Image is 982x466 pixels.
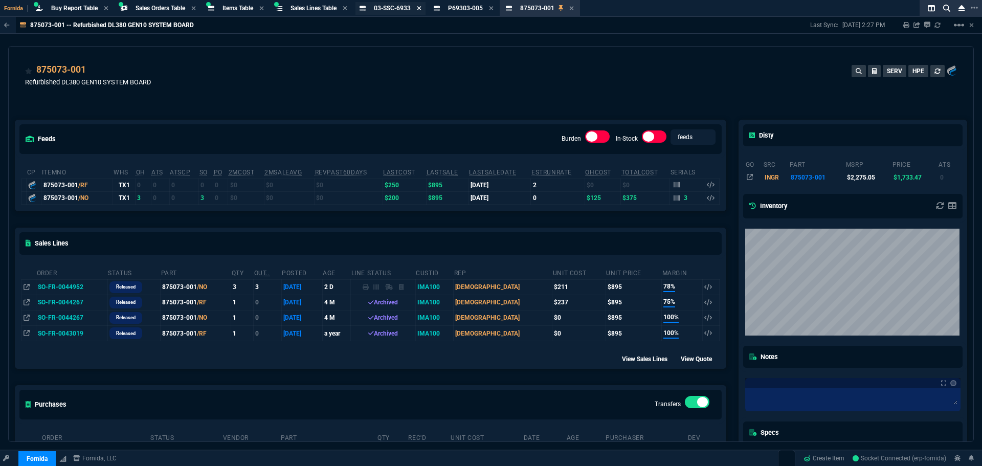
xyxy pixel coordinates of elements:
th: ItemNo [41,164,113,179]
td: $895 [426,179,468,191]
th: Margin [662,265,703,280]
a: Create Item [799,451,849,466]
th: go [745,157,763,171]
abbr: Total Cost of Units on Hand [621,169,658,176]
p: 875073-001 -- Refurbished DL380 GEN10 SYSTEM BOARD [30,21,194,29]
div: $211 [554,282,604,292]
td: 0 [151,191,169,204]
td: 0 [169,191,198,204]
div: $0 [554,313,604,322]
td: $895 [606,310,661,325]
td: 0 [169,179,198,191]
td: 3 [231,279,254,295]
th: Purchaser [605,430,687,445]
td: $1,733.47 [892,171,939,183]
abbr: Total revenue past 60 days [315,169,367,176]
span: Buy Report Table [51,5,98,12]
th: Order [41,430,150,445]
abbr: Total sales within a 30 day window based on last time there was inventory [531,169,572,176]
th: price [892,157,939,171]
div: 875073-001 [43,181,111,190]
th: part [789,157,845,171]
td: [DEMOGRAPHIC_DATA] [454,310,552,325]
h5: Inventory [749,201,787,211]
p: [DATE] 2:27 PM [842,21,885,29]
td: TX1 [113,179,136,191]
abbr: The last SO Inv price. No time limit. (ignore zeros) [427,169,458,176]
th: Unit Cost [552,265,606,280]
td: [DATE] [281,279,322,295]
td: $895 [606,295,661,310]
nx-icon: Close Tab [104,5,108,13]
td: $895 [426,191,468,204]
abbr: The last purchase cost from PO Order [383,169,415,176]
label: In-Stock [616,135,638,142]
th: Unit Cost [450,430,523,445]
td: $0 [264,191,314,204]
td: $0 [585,179,620,191]
div: Archived [352,313,413,322]
td: SO-FR-0044267 [36,310,108,325]
abbr: Outstanding (To Ship) [254,270,270,277]
td: 1 [231,326,254,341]
td: 2 D [322,279,351,295]
td: [DATE] [281,310,322,325]
td: [DEMOGRAPHIC_DATA] [454,295,552,310]
td: 0 [151,179,169,191]
div: 875073-001 [43,193,111,203]
td: $0 [315,191,383,204]
abbr: Avg Cost of Inventory on-hand [585,169,611,176]
div: Archived [352,329,413,338]
th: Part [161,265,231,280]
td: 1 [231,295,254,310]
th: age [322,265,351,280]
th: Status [107,265,160,280]
abbr: Total units on open Sales Orders [199,169,208,176]
span: 100% [663,313,679,323]
nx-icon: Search [939,2,954,14]
nx-icon: Open In Opposite Panel [24,330,30,337]
th: src [763,157,789,171]
td: 875073-001 [161,295,231,310]
td: $0 [621,179,670,191]
th: Vendor [222,430,280,445]
td: 2 [531,179,585,191]
td: 875073-001 [161,310,231,325]
th: Dev [687,430,719,445]
a: msbcCompanyName [70,454,120,463]
td: $200 [383,191,426,204]
p: Last Sync: [810,21,842,29]
p: Released [116,283,136,291]
td: [DATE] [468,179,531,191]
td: $375 [621,191,670,204]
td: 0 [254,295,281,310]
span: 100% [663,328,679,339]
td: 0 [938,171,961,183]
p: Released [116,329,136,338]
span: Sales Lines Table [291,5,337,12]
td: $895 [606,279,661,295]
td: [DEMOGRAPHIC_DATA] [454,279,552,295]
span: Fornida [4,5,28,12]
th: Serials [670,164,705,179]
td: 0 [136,179,151,191]
h5: Purchases [26,400,66,409]
abbr: ATS with all companies combined [170,169,190,176]
span: /RF [197,299,207,306]
td: $0 [264,179,314,191]
span: 875073-001 [520,5,554,12]
p: Released [116,298,136,306]
th: Date [523,430,566,445]
th: Status [150,430,222,445]
td: $2,275.05 [845,171,892,183]
td: $0 [228,191,264,204]
p: Refurbished DL380 GEN10 SYSTEM BOARD [25,77,151,87]
td: SO-FR-0044952 [36,279,108,295]
h5: Disty [749,130,773,140]
abbr: Avg cost of all PO invoices for 2 months [229,169,255,176]
nx-icon: Open In Opposite Panel [24,314,30,321]
td: TX1 [113,191,136,204]
nx-icon: Open In Opposite Panel [24,299,30,306]
p: Released [116,314,136,322]
td: 0 [213,179,228,191]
